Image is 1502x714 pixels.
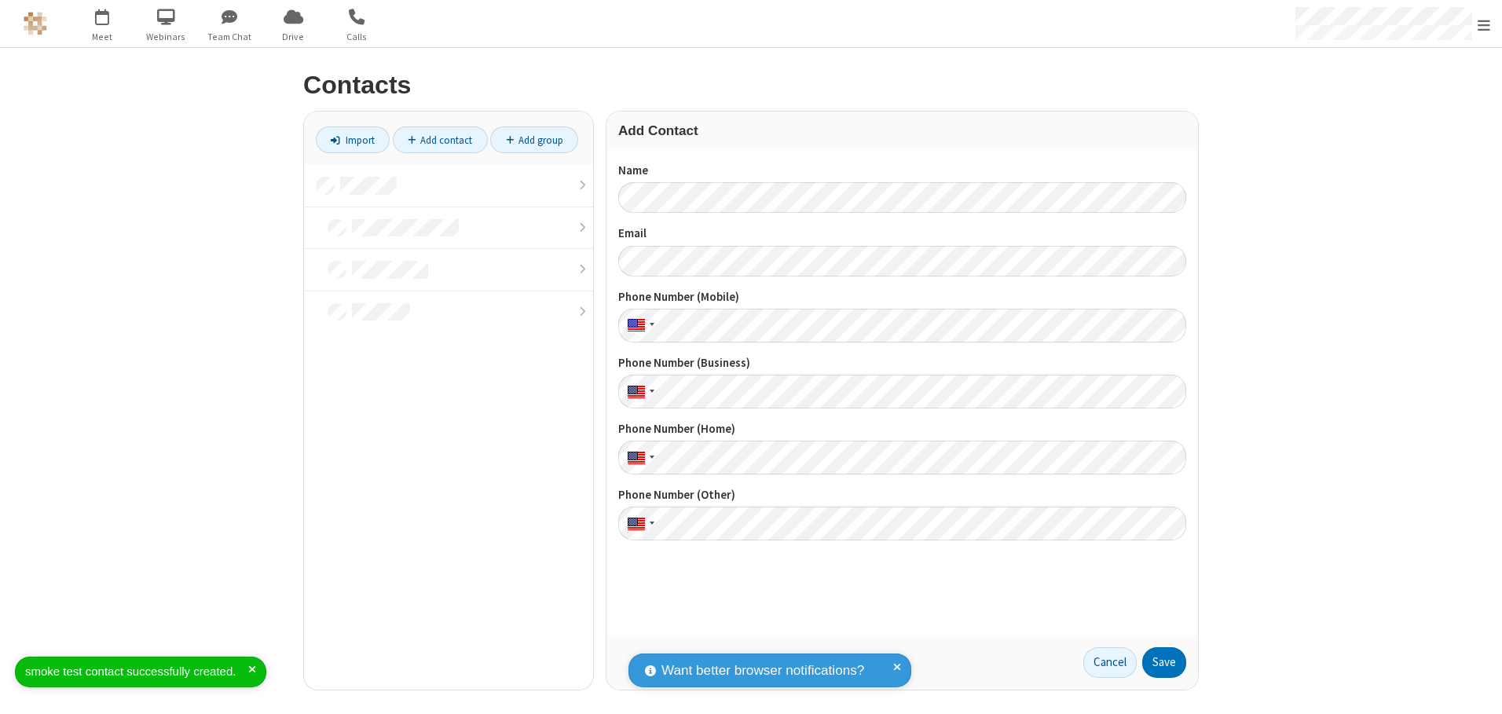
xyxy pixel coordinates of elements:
div: United States: + 1 [618,441,659,474]
label: Phone Number (Other) [618,486,1186,504]
a: Import [316,126,390,153]
span: Want better browser notifications? [661,661,864,681]
img: QA Selenium DO NOT DELETE OR CHANGE [24,12,47,35]
label: Email [618,225,1186,243]
label: Phone Number (Business) [618,354,1186,372]
span: Drive [264,30,323,44]
button: Save [1142,647,1186,679]
label: Name [618,162,1186,180]
span: Calls [328,30,386,44]
a: Cancel [1083,647,1137,679]
a: Add group [490,126,578,153]
label: Phone Number (Home) [618,420,1186,438]
h3: Add Contact [618,123,1186,138]
div: United States: + 1 [618,375,659,408]
div: United States: + 1 [618,309,659,342]
label: Phone Number (Mobile) [618,288,1186,306]
span: Meet [73,30,132,44]
span: Team Chat [200,30,259,44]
div: United States: + 1 [618,507,659,540]
h2: Contacts [303,71,1199,99]
span: Webinars [137,30,196,44]
div: smoke test contact successfully created. [25,663,248,681]
a: Add contact [393,126,488,153]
